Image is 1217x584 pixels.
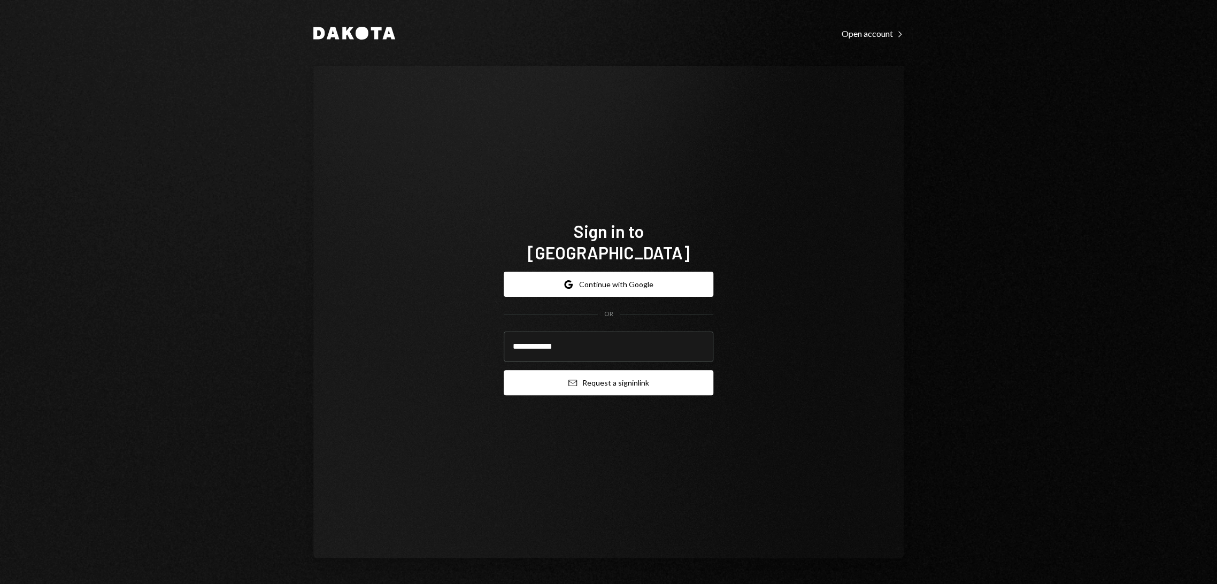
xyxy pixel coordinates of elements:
[842,27,904,39] a: Open account
[604,310,613,319] div: OR
[842,28,904,39] div: Open account
[504,370,713,395] button: Request a signinlink
[504,220,713,263] h1: Sign in to [GEOGRAPHIC_DATA]
[504,272,713,297] button: Continue with Google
